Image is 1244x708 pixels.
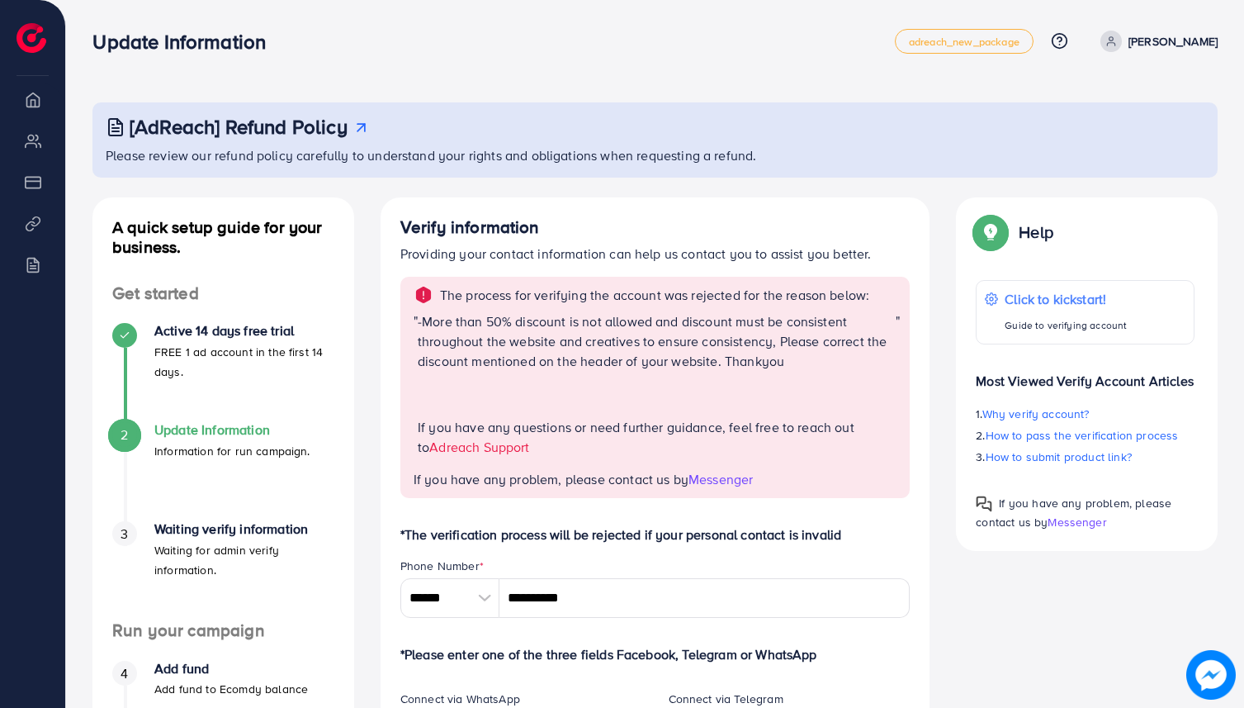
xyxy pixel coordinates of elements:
p: 2. [976,425,1194,445]
span: " [896,311,900,470]
p: Information for run campaign. [154,441,310,461]
h4: Update Information [154,422,310,438]
p: Most Viewed Verify Account Articles [976,358,1194,391]
li: Waiting verify information [92,521,354,620]
img: Popup guide [976,217,1005,247]
span: If you have any problem, please contact us by [414,470,688,488]
a: adreach_new_package [895,29,1034,54]
li: Update Information [92,422,354,521]
p: 3. [976,447,1194,467]
li: Active 14 days free trial [92,323,354,422]
h4: Add fund [154,661,308,677]
h3: Update Information [92,30,279,54]
p: [PERSON_NAME] [1128,31,1218,51]
label: Connect via Telegram [669,691,783,707]
p: Help [1019,222,1053,242]
img: logo [17,23,46,53]
p: *The verification process will be rejected if your personal contact is invalid [400,525,911,544]
label: Phone Number [400,558,484,574]
span: How to submit product link? [986,449,1132,465]
p: Providing your contact information can help us contact you to assist you better. [400,244,911,264]
h4: Active 14 days free trial [154,323,334,339]
a: [PERSON_NAME] [1094,31,1218,52]
span: 3 [121,525,128,544]
span: " [414,311,418,470]
h4: Get started [92,283,354,304]
p: Add fund to Ecomdy balance [154,679,308,699]
h4: A quick setup guide for your business. [92,217,354,257]
span: adreach_new_package [909,36,1019,47]
span: 4 [121,664,128,683]
p: If you have any questions or need further guidance, feel free to reach out to [418,417,896,457]
label: Connect via WhatsApp [400,691,520,707]
p: Waiting for admin verify information. [154,540,334,580]
p: -More than 50% discount is not allowed and discount must be consistent throughout the website and... [418,311,896,371]
p: The process for verifying the account was rejected for the reason below: [440,285,870,305]
h3: [AdReach] Refund Policy [130,115,348,139]
span: Messenger [688,470,753,488]
p: *Please enter one of the three fields Facebook, Telegram or WhatsApp [400,644,911,664]
span: 2 [121,425,128,444]
a: Adreach Support [429,438,529,456]
span: If you have any problem, please contact us by [976,495,1171,530]
p: FREE 1 ad account in the first 14 days. [154,342,334,382]
h4: Verify information [400,217,911,238]
span: Messenger [1048,514,1106,530]
p: Click to kickstart! [1005,289,1127,309]
p: Please review our refund policy carefully to understand your rights and obligations when requesti... [106,145,1208,165]
p: 1. [976,404,1194,424]
p: Guide to verifying account [1005,316,1127,335]
span: Why verify account? [982,406,1090,422]
h4: Waiting verify information [154,521,334,537]
h4: Run your campaign [92,620,354,641]
img: image [1186,650,1236,700]
img: alert [414,285,433,305]
img: Popup guide [976,496,992,512]
span: How to pass the verification process [986,427,1179,444]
